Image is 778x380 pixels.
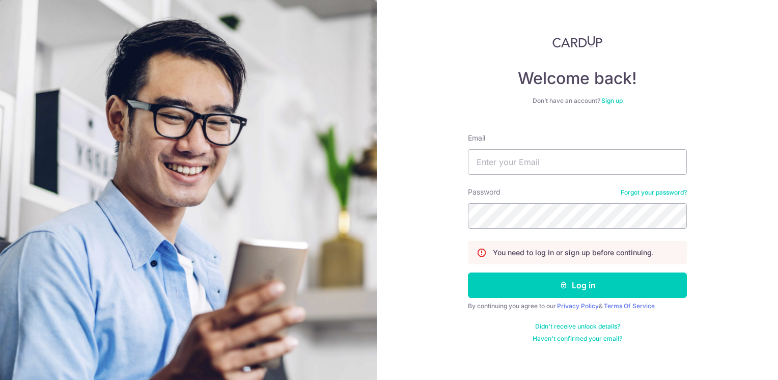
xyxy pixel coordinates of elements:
[468,68,687,89] h4: Welcome back!
[535,322,620,331] a: Didn't receive unlock details?
[533,335,622,343] a: Haven't confirmed your email?
[557,302,599,310] a: Privacy Policy
[468,97,687,105] div: Don’t have an account?
[468,149,687,175] input: Enter your Email
[468,187,501,197] label: Password
[493,248,654,258] p: You need to log in or sign up before continuing.
[601,97,623,104] a: Sign up
[468,302,687,310] div: By continuing you agree to our &
[468,133,485,143] label: Email
[468,273,687,298] button: Log in
[621,188,687,197] a: Forgot your password?
[604,302,655,310] a: Terms Of Service
[552,36,602,48] img: CardUp Logo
